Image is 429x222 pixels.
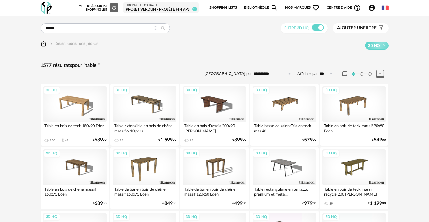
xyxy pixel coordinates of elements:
a: 3D HQ Table en bois de chêne massif 150x75 Eden €68900 [41,147,109,209]
span: 1 599 [160,138,173,142]
div: 3D HQ [43,87,60,94]
span: Heart Outline icon [312,4,320,11]
a: 3D HQ Table en bois de teck 180x90 Eden 156 Download icon 61 €68900 [41,84,109,146]
div: Mettre à jour ma Shopping List [79,3,118,12]
span: filtre [337,25,377,31]
span: 20 [192,7,197,11]
img: svg+xml;base64,PHN2ZyB3aWR0aD0iMTYiIGhlaWdodD0iMTYiIHZpZXdCb3g9IjAgMCAxNiAxNiIgZmlsbD0ibm9uZSIgeG... [49,41,54,47]
div: Table en bois de teck 180x90 Eden [43,122,107,134]
div: 13 [120,139,123,142]
label: [GEOGRAPHIC_DATA] par [205,71,252,77]
div: 3D HQ [113,150,130,158]
span: Account Circle icon [368,4,378,11]
a: 3D HQ Table en bois de teck massif recyclé 200 [PERSON_NAME] 39 €1 19900 [320,147,389,209]
div: € 00 [93,138,107,142]
div: € 00 [232,138,246,142]
span: Nos marques [285,1,320,14]
div: 3D HQ [253,213,270,221]
button: Ajouter unfiltre Filter icon [333,23,389,33]
div: 3D HQ [113,213,130,221]
span: Help Circle Outline icon [354,4,361,11]
a: Shopping List courante Projet Verdun - Projété Fin APS 20 [126,4,196,12]
span: pour "table " [72,63,100,68]
span: 499 [234,202,243,206]
div: Table en bois d'acacia 200x90 [PERSON_NAME] [183,122,246,134]
div: 3D HQ [43,150,60,158]
span: 689 [94,202,103,206]
a: Shopping Lists [209,1,237,14]
span: Filter icon [377,25,384,31]
span: 3D HQ [368,43,380,48]
div: 3D HQ [323,213,340,221]
div: Table de bar en bois de chêne massif 120x60 Eden [183,185,246,198]
img: fr [382,4,389,11]
span: Centre d'aideHelp Circle Outline icon [327,4,361,11]
div: 3D HQ [323,150,340,158]
img: svg+xml;base64,PHN2ZyB3aWR0aD0iMTYiIGhlaWdodD0iMTciIHZpZXdCb3g9IjAgMCAxNiAxNyIgZmlsbD0ibm9uZSIgeG... [41,41,46,47]
div: € 00 [93,202,107,206]
span: Ajouter un [337,26,363,30]
a: 3D HQ Table basse de salon Olia en teck massif €57900 [250,84,319,146]
span: Refresh icon [111,6,117,9]
div: € 00 [302,138,316,142]
div: Table rectangulaire en terrazzo premium et métal... [253,185,316,198]
div: 3D HQ [183,87,200,94]
span: 849 [164,202,173,206]
div: 3D HQ [323,87,340,94]
div: Table basse de salon Olia en teck massif [253,122,316,134]
span: 579 [304,138,313,142]
div: 13 [189,139,193,142]
div: 3D HQ [253,150,270,158]
span: 899 [234,138,243,142]
div: 1577 résultats [41,62,389,69]
div: € 00 [368,202,386,206]
span: Filtre 3D HQ [285,26,309,30]
div: Projet Verdun - Projété Fin APS [126,7,196,12]
div: 3D HQ [113,87,130,94]
a: BibliothèqueMagnify icon [244,1,278,14]
div: Table de bar en bois de chêne massif 150x75 Eden [113,185,176,198]
a: 3D HQ Table extensible en bois de chêne massif 6-10 pers... 13 €1 59900 [110,84,179,146]
span: 689 [94,138,103,142]
span: 549 [374,138,382,142]
a: 3D HQ Table en bois d'acacia 200x90 [PERSON_NAME] 13 €89900 [180,84,249,146]
div: € 00 [158,138,176,142]
a: 3D HQ Table de bar en bois de chêne massif 120x60 Eden €49900 [180,147,249,209]
span: 1 199 [370,202,382,206]
div: 61 [65,139,69,142]
div: € 00 [232,202,246,206]
a: 3D HQ Table rectangulaire en terrazzo premium et métal... €97900 [250,147,319,209]
div: 3D HQ [43,213,60,221]
div: € 00 [302,202,316,206]
a: 3D HQ Table en bois de teck massif 90x90 Eden €54900 [320,84,389,146]
span: Account Circle icon [368,4,376,11]
div: Table en bois de teck massif recyclé 200 [PERSON_NAME] [322,185,386,198]
img: OXP [41,2,52,14]
div: 3D HQ [183,213,200,221]
span: Download icon [61,138,65,143]
div: € 00 [372,138,386,142]
div: 3D HQ [253,87,270,94]
span: Magnify icon [271,4,278,11]
span: 979 [304,202,313,206]
div: Table en bois de chêne massif 150x75 Eden [43,185,107,198]
a: 3D HQ Table de bar en bois de chêne massif 150x75 Eden €84900 [110,147,179,209]
div: 3D HQ [183,150,200,158]
label: Afficher par [298,71,318,77]
div: Table en bois de teck massif 90x90 Eden [322,122,386,134]
div: Sélectionner une famille [49,41,99,47]
div: 156 [50,139,56,142]
div: Shopping List courante [126,4,196,7]
div: Table extensible en bois de chêne massif 6-10 pers... [113,122,176,134]
div: € 00 [162,202,176,206]
div: 39 [329,202,333,206]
